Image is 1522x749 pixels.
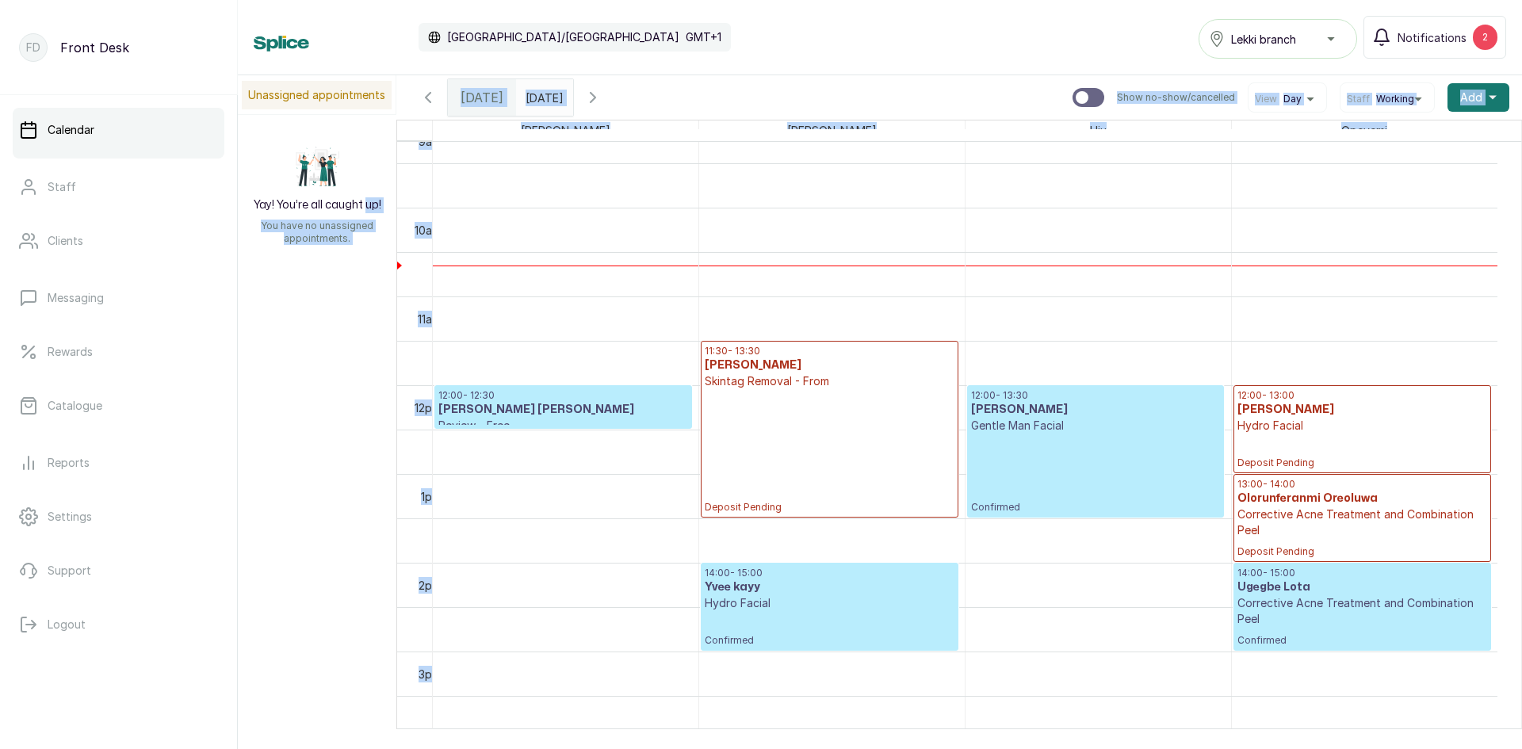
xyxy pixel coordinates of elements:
p: Corrective Acne Treatment and Combination Peel [1237,506,1487,538]
a: Reports [13,441,224,485]
p: Hydro Facial [1237,418,1487,434]
h3: Olorunferanmi Oreoluwa [1237,491,1487,506]
p: 11:30 - 13:30 [705,345,954,357]
a: Clients [13,219,224,263]
p: Settings [48,509,92,525]
p: Show no-show/cancelled [1117,91,1235,104]
a: Messaging [13,276,224,320]
span: Day [1283,93,1302,105]
p: Clients [48,233,83,249]
button: Logout [13,602,224,647]
p: GMT+1 [686,29,721,45]
p: Deposit Pending [1237,434,1487,469]
p: Messaging [48,290,104,306]
span: [DATE] [461,88,503,107]
a: Settings [13,495,224,539]
h3: [PERSON_NAME] [PERSON_NAME] [438,402,688,418]
p: Support [48,563,91,579]
span: [PERSON_NAME] [518,120,614,140]
button: Notifications2 [1363,16,1506,59]
p: Review - Free [438,418,688,434]
span: Opeyemi [1338,120,1390,140]
p: Confirmed [971,434,1220,514]
a: Staff [13,165,224,209]
p: Calendar [48,122,94,138]
span: [PERSON_NAME] [784,120,880,140]
h3: [PERSON_NAME] [1237,402,1487,418]
button: StaffWorking [1347,93,1428,105]
div: 2pm [415,577,444,594]
p: Reports [48,455,90,471]
span: View [1255,93,1277,105]
div: 12pm [411,399,444,416]
div: 2 [1473,25,1497,50]
h3: Ugegbe Lota [1237,579,1487,595]
span: Working [1376,93,1414,105]
div: 11am [415,311,444,327]
p: Rewards [48,344,93,360]
span: Uju [1087,120,1110,140]
p: FD [26,40,40,55]
span: Notifications [1398,29,1467,46]
a: Catalogue [13,384,224,428]
p: Catalogue [48,398,102,414]
span: Add [1460,90,1482,105]
p: 14:00 - 15:00 [1237,567,1487,579]
p: Skintag Removal - From [705,373,954,389]
p: Logout [48,617,86,632]
div: 1pm [418,488,444,505]
h3: [PERSON_NAME] [705,357,954,373]
p: 12:00 - 13:00 [1237,389,1487,402]
button: Add [1447,83,1509,112]
a: Rewards [13,330,224,374]
p: Unassigned appointments [242,81,392,109]
p: [GEOGRAPHIC_DATA]/[GEOGRAPHIC_DATA] [447,29,679,45]
p: 14:00 - 15:00 [705,567,954,579]
p: 13:00 - 14:00 [1237,478,1487,491]
p: Confirmed [1237,627,1487,647]
div: 10am [411,222,444,239]
span: Lekki branch [1231,31,1296,48]
p: Deposit Pending [705,389,954,514]
p: Gentle Man Facial [971,418,1220,434]
h2: Yay! You’re all caught up! [254,197,381,213]
p: You have no unassigned appointments. [247,220,387,245]
p: Confirmed [705,611,954,647]
p: Front Desk [60,38,129,57]
h3: Yvee kayy [705,579,954,595]
a: Calendar [13,108,224,152]
p: 12:00 - 13:30 [971,389,1220,402]
p: Deposit Pending [1237,538,1487,558]
p: Corrective Acne Treatment and Combination Peel [1237,595,1487,627]
p: Staff [48,179,76,195]
div: [DATE] [448,79,516,116]
button: ViewDay [1255,93,1320,105]
h3: [PERSON_NAME] [971,402,1220,418]
a: Support [13,548,224,593]
p: Hydro Facial [705,595,954,611]
button: Lekki branch [1199,19,1357,59]
div: 3pm [415,666,444,682]
p: 12:00 - 12:30 [438,389,688,402]
span: Staff [1347,93,1370,105]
